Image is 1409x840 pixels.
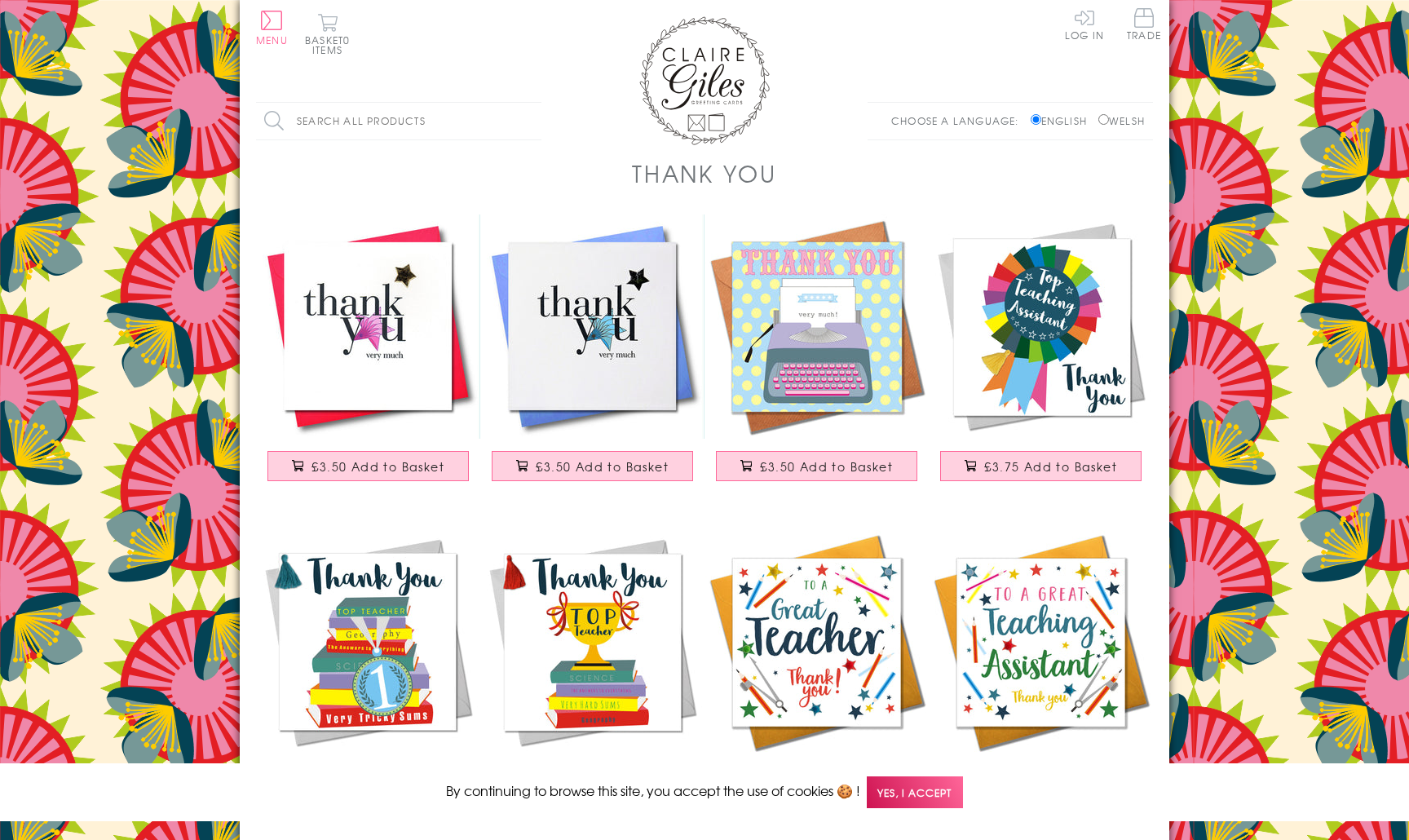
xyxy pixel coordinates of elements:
[716,451,918,481] button: £3.50 Add to Basket
[256,11,288,45] button: Menu
[639,16,770,145] img: Claire Giles Greetings Cards
[256,103,541,139] input: Search all products
[305,13,350,55] button: Basket0 items
[256,33,288,47] span: Menu
[940,451,1142,481] button: £3.75 Add to Basket
[480,530,704,813] a: Thank You Teacher Card, Trophy, Embellished with a colourful tassel £3.75 Add to Basket
[704,530,929,813] a: Thank you Teacher Card, School, Embellished with pompoms £3.75 Add to Basket
[1031,113,1095,128] label: English
[525,103,541,139] input: Search
[311,458,444,475] span: £3.50 Add to Basket
[704,214,929,439] img: Thank You Card, Typewriter, Thank You Very Much!
[256,214,480,439] img: Thank You Card, Pink Star, Thank You Very Much, Embellished with a padded star
[891,113,1027,128] p: Choose a language:
[1098,113,1145,128] label: Welsh
[480,214,704,439] img: Thank You Card, Blue Star, Thank You Very Much, Embellished with a padded star
[760,458,893,475] span: £3.50 Add to Basket
[1065,8,1104,40] a: Log In
[536,458,669,475] span: £3.50 Add to Basket
[312,33,350,57] span: 0 items
[1127,8,1161,43] a: Trade
[256,530,480,754] img: Thank You Teacher Card, Medal & Books, Embellished with a colourful tassel
[480,530,704,754] img: Thank You Teacher Card, Trophy, Embellished with a colourful tassel
[929,214,1153,439] img: Thank You Teaching Assistant Card, Rosette, Embellished with a colourful tassel
[256,530,480,813] a: Thank You Teacher Card, Medal & Books, Embellished with a colourful tassel £3.75 Add to Basket
[632,157,777,190] h1: Thank You
[867,776,963,808] span: Yes, I accept
[704,214,929,497] a: Thank You Card, Typewriter, Thank You Very Much! £3.50 Add to Basket
[929,530,1153,754] img: Thank you Teaching Assistand Card, School, Embellished with pompoms
[929,530,1153,813] a: Thank you Teaching Assistand Card, School, Embellished with pompoms £3.75 Add to Basket
[492,451,694,481] button: £3.50 Add to Basket
[256,214,480,497] a: Thank You Card, Pink Star, Thank You Very Much, Embellished with a padded star £3.50 Add to Basket
[267,451,470,481] button: £3.50 Add to Basket
[1127,8,1161,40] span: Trade
[929,214,1153,497] a: Thank You Teaching Assistant Card, Rosette, Embellished with a colourful tassel £3.75 Add to Basket
[1031,114,1041,125] input: English
[704,530,929,754] img: Thank you Teacher Card, School, Embellished with pompoms
[480,214,704,497] a: Thank You Card, Blue Star, Thank You Very Much, Embellished with a padded star £3.50 Add to Basket
[984,458,1117,475] span: £3.75 Add to Basket
[1098,114,1109,125] input: Welsh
